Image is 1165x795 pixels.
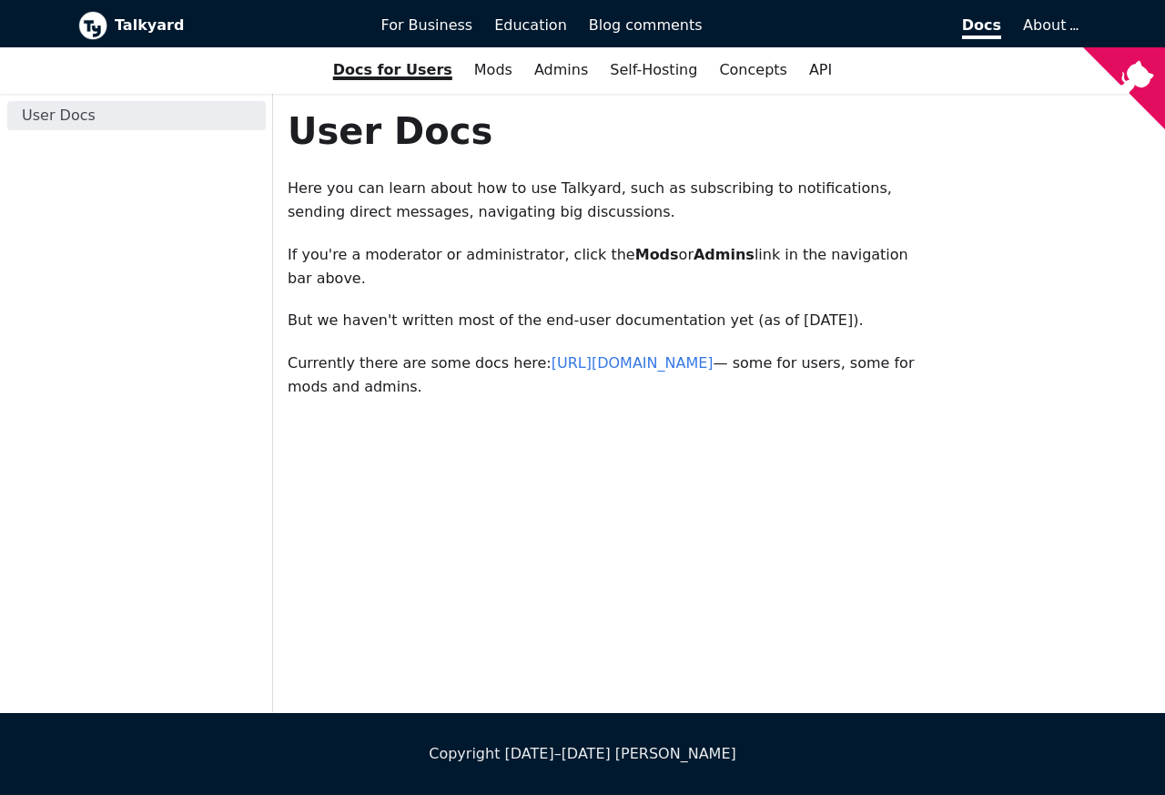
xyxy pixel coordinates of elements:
a: User Docs [7,101,266,130]
a: API [798,55,843,86]
span: Blog comments [589,16,703,34]
a: Self-Hosting [599,55,708,86]
p: Currently there are some docs here: — some for users, some for mods and admins. [288,352,927,400]
img: Talkyard logo [78,11,107,40]
a: Blog comments [578,10,714,41]
p: But we haven't written most of the end-user documentation yet (as of [DATE]). [288,309,927,332]
a: [URL][DOMAIN_NAME] [552,354,714,372]
span: Docs [962,16,1001,39]
a: Admins [523,55,599,86]
p: If you're a moderator or administrator, click the or link in the navigation bar above. [288,243,927,291]
span: For Business [381,16,473,34]
strong: Admins [694,246,755,263]
a: Mods [463,55,523,86]
h1: User Docs [288,108,927,154]
span: Education [494,16,567,34]
strong: Mods [635,246,679,263]
b: Talkyard [115,14,356,37]
p: Here you can learn about how to use Talkyard, such as subscribing to notifications, sending direc... [288,177,927,225]
a: Docs [714,10,1013,41]
a: About [1023,16,1076,34]
a: For Business [370,10,484,41]
a: Talkyard logoTalkyard [78,11,356,40]
a: Education [483,10,578,41]
a: Docs for Users [322,55,463,86]
a: Concepts [708,55,798,86]
div: Copyright [DATE]–[DATE] [PERSON_NAME] [78,742,1087,766]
